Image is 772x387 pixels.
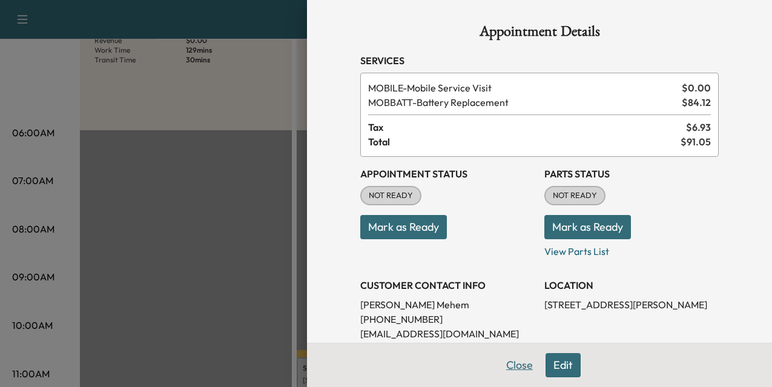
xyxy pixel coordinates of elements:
[360,326,535,341] p: [EMAIL_ADDRESS][DOMAIN_NAME]
[544,239,719,259] p: View Parts List
[544,297,719,312] p: [STREET_ADDRESS][PERSON_NAME]
[498,353,541,377] button: Close
[686,120,711,134] span: $ 6.93
[546,353,581,377] button: Edit
[368,120,686,134] span: Tax
[546,190,604,202] span: NOT READY
[544,215,631,239] button: Mark as Ready
[682,81,711,95] span: $ 0.00
[360,53,719,68] h3: Services
[682,95,711,110] span: $ 84.12
[368,134,681,149] span: Total
[361,190,420,202] span: NOT READY
[360,312,535,326] p: [PHONE_NUMBER]
[360,278,535,293] h3: CUSTOMER CONTACT INFO
[368,81,677,95] span: Mobile Service Visit
[360,215,447,239] button: Mark as Ready
[544,167,719,181] h3: Parts Status
[681,134,711,149] span: $ 91.05
[360,167,535,181] h3: Appointment Status
[544,278,719,293] h3: LOCATION
[360,297,535,312] p: [PERSON_NAME] Mehem
[368,95,677,110] span: Battery Replacement
[360,24,719,44] h1: Appointment Details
